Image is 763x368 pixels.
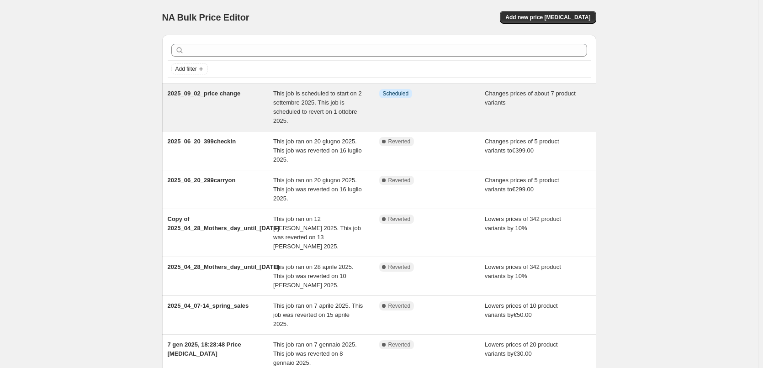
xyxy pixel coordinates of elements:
button: Add new price [MEDICAL_DATA] [500,11,596,24]
span: €299.00 [512,186,534,193]
span: This job ran on 20 giugno 2025. This job was reverted on 16 luglio 2025. [273,138,362,163]
span: Lowers prices of 10 product variants by [485,302,558,318]
span: €50.00 [514,311,532,318]
span: Reverted [388,263,411,271]
span: This job is scheduled to start on 2 settembre 2025. This job is scheduled to revert on 1 ottobre ... [273,90,362,124]
span: 2025_04_28_Mothers_day_until_[DATE] [168,263,280,270]
span: Reverted [388,177,411,184]
span: €399.00 [512,147,534,154]
span: This job ran on 7 aprile 2025. This job was reverted on 15 aprile 2025. [273,302,363,327]
span: Add new price [MEDICAL_DATA] [505,14,590,21]
span: Reverted [388,302,411,310]
span: This job ran on 20 giugno 2025. This job was reverted on 16 luglio 2025. [273,177,362,202]
span: Changes prices of 5 product variants to [485,177,559,193]
span: Reverted [388,138,411,145]
span: Add filter [175,65,197,73]
span: 2025_06_20_299carryon [168,177,236,184]
span: Reverted [388,216,411,223]
span: This job ran on 12 [PERSON_NAME] 2025. This job was reverted on 13 [PERSON_NAME] 2025. [273,216,361,250]
span: 7 gen 2025, 18:28:48 Price [MEDICAL_DATA] [168,341,241,357]
span: 2025_06_20_399checkin [168,138,236,145]
span: Lowers prices of 342 product variants by 10% [485,263,561,279]
span: Changes prices of about 7 product variants [485,90,576,106]
span: NA Bulk Price Editor [162,12,249,22]
span: Changes prices of 5 product variants to [485,138,559,154]
span: 2025_04_07-14_spring_sales [168,302,249,309]
span: Copy of 2025_04_28_Mothers_day_until_[DATE] [168,216,280,231]
span: Lowers prices of 342 product variants by 10% [485,216,561,231]
span: 2025_09_02_price change [168,90,241,97]
span: Scheduled [383,90,409,97]
span: This job ran on 28 aprile 2025. This job was reverted on 10 [PERSON_NAME] 2025. [273,263,354,289]
button: Add filter [171,63,208,74]
span: This job ran on 7 gennaio 2025. This job was reverted on 8 gennaio 2025. [273,341,357,366]
span: Reverted [388,341,411,348]
span: €30.00 [514,350,532,357]
span: Lowers prices of 20 product variants by [485,341,558,357]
